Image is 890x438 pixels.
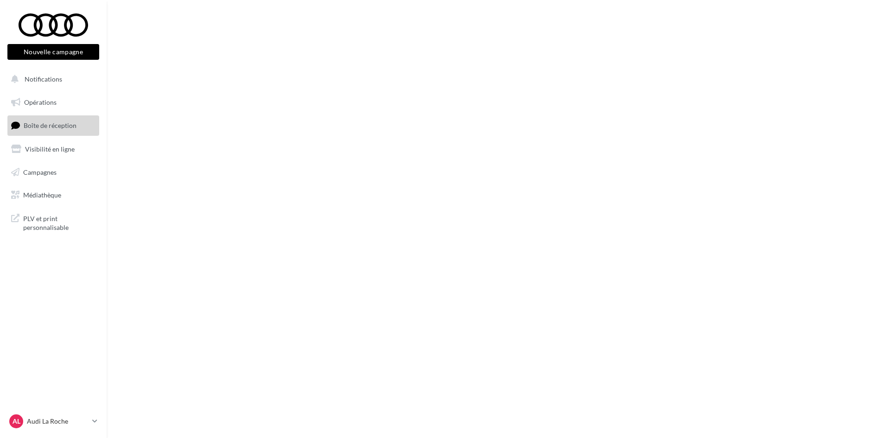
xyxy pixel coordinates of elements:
[6,140,101,159] a: Visibilité en ligne
[7,413,99,430] a: AL Audi La Roche
[25,145,75,153] span: Visibilité en ligne
[6,185,101,205] a: Médiathèque
[23,191,61,199] span: Médiathèque
[24,121,76,129] span: Boîte de réception
[23,168,57,176] span: Campagnes
[6,209,101,236] a: PLV et print personnalisable
[7,44,99,60] button: Nouvelle campagne
[6,115,101,135] a: Boîte de réception
[27,417,89,426] p: Audi La Roche
[6,163,101,182] a: Campagnes
[6,70,97,89] button: Notifications
[23,212,95,232] span: PLV et print personnalisable
[6,93,101,112] a: Opérations
[13,417,20,426] span: AL
[25,75,62,83] span: Notifications
[24,98,57,106] span: Opérations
